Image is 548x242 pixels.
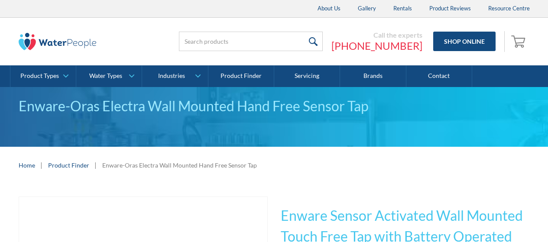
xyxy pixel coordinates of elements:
div: | [39,160,44,170]
a: Product Finder [48,161,89,170]
input: Search products [179,32,323,51]
a: Water Types [76,65,142,87]
div: Product Types [20,72,59,80]
a: Shop Online [433,32,496,51]
a: Industries [142,65,208,87]
img: The Water People [19,33,97,50]
div: | [94,160,98,170]
div: Industries [158,72,185,80]
a: [PHONE_NUMBER] [331,39,422,52]
a: Open empty cart [509,31,530,52]
a: Home [19,161,35,170]
div: Enware-Oras Electra Wall Mounted Hand Free Sensor Tap [102,161,257,170]
div: Call the experts [331,31,422,39]
a: Brands [340,65,406,87]
a: Servicing [274,65,340,87]
div: Water Types [89,72,122,80]
div: Enware-Oras Electra Wall Mounted Hand Free Sensor Tap [19,96,530,116]
a: Product Types [10,65,76,87]
img: shopping cart [511,34,528,48]
a: Contact [406,65,472,87]
a: Product Finder [208,65,274,87]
